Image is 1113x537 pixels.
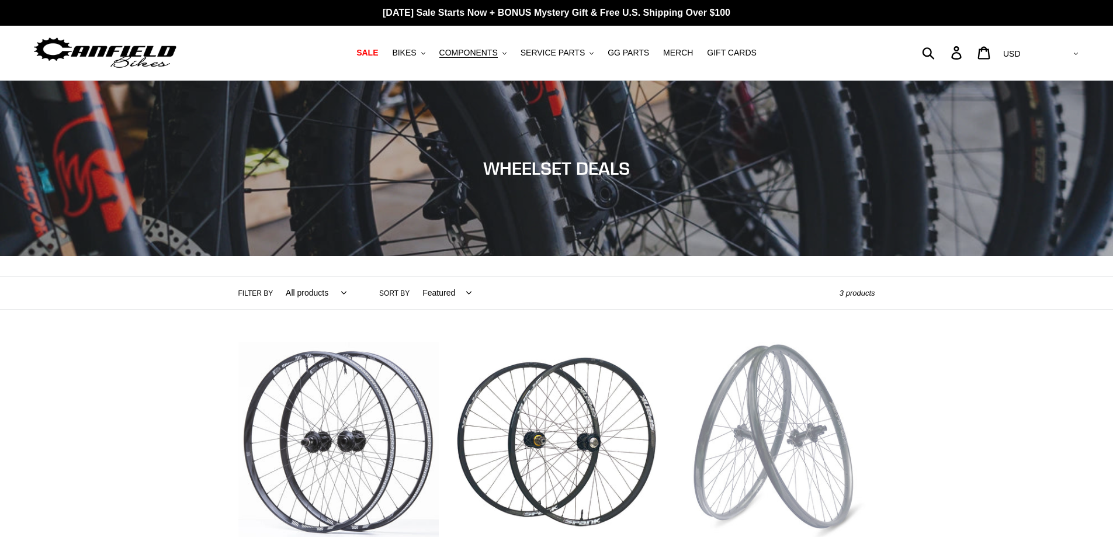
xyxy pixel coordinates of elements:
a: MERCH [657,45,699,61]
span: COMPONENTS [439,48,498,58]
a: SALE [351,45,384,61]
a: GG PARTS [602,45,655,61]
label: Filter by [238,288,273,299]
span: GIFT CARDS [707,48,757,58]
a: GIFT CARDS [701,45,762,61]
span: GG PARTS [608,48,649,58]
span: BIKES [392,48,416,58]
label: Sort by [379,288,410,299]
span: MERCH [663,48,693,58]
input: Search [928,40,958,65]
button: COMPONENTS [434,45,512,61]
button: SERVICE PARTS [515,45,599,61]
span: SALE [356,48,378,58]
span: SERVICE PARTS [521,48,585,58]
button: BIKES [386,45,431,61]
span: WHEELSET DEALS [483,158,630,179]
img: Canfield Bikes [32,34,178,71]
span: 3 products [840,289,875,297]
